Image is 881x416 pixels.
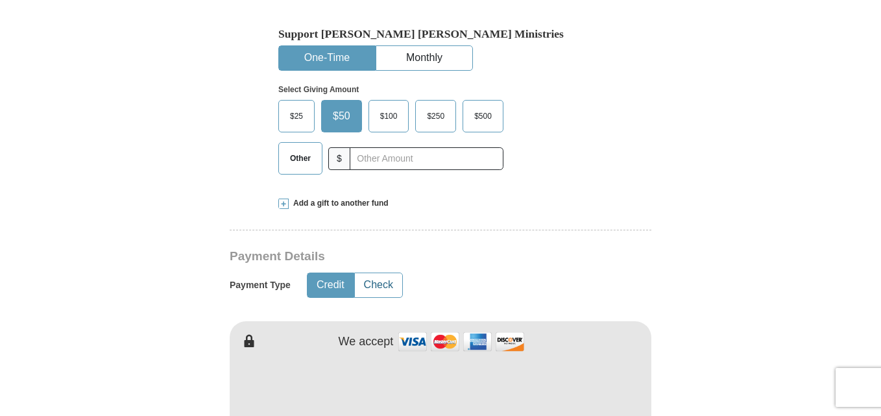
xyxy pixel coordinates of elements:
[284,149,317,168] span: Other
[396,328,526,356] img: credit cards accepted
[289,198,389,209] span: Add a gift to another fund
[278,85,359,94] strong: Select Giving Amount
[308,273,354,297] button: Credit
[339,335,394,349] h4: We accept
[468,106,498,126] span: $500
[326,106,357,126] span: $50
[355,273,402,297] button: Check
[284,106,309,126] span: $25
[350,147,503,170] input: Other Amount
[420,106,451,126] span: $250
[374,106,404,126] span: $100
[376,46,472,70] button: Monthly
[279,46,375,70] button: One-Time
[328,147,350,170] span: $
[230,280,291,291] h5: Payment Type
[278,27,603,41] h5: Support [PERSON_NAME] [PERSON_NAME] Ministries
[230,249,561,264] h3: Payment Details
